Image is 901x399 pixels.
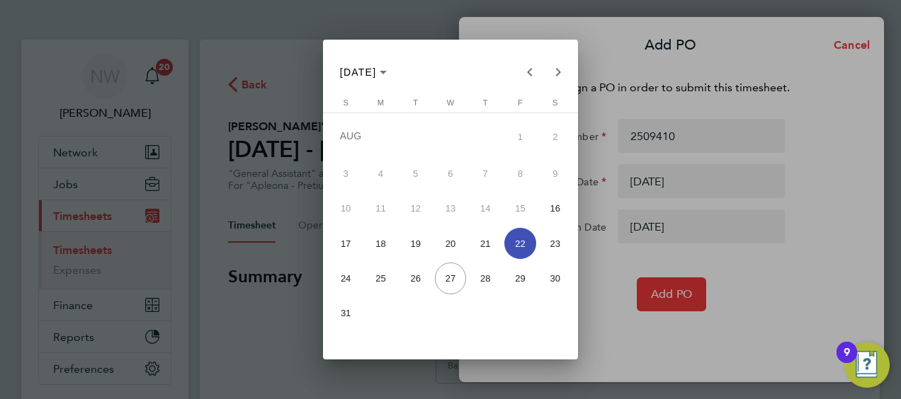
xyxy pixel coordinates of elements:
[329,191,363,226] button: August 10, 2025
[540,193,571,224] span: 16
[330,193,361,224] span: 10
[470,158,501,190] span: 7
[447,98,454,107] span: W
[470,228,501,259] span: 21
[330,262,361,294] span: 24
[330,158,361,190] span: 3
[468,156,503,191] button: August 7, 2025
[468,261,503,296] button: August 28, 2025
[518,98,523,107] span: F
[365,193,396,224] span: 11
[329,226,363,261] button: August 17, 2025
[329,118,503,156] td: AUG
[538,118,572,156] button: August 2, 2025
[340,66,377,78] span: [DATE]
[544,58,572,86] button: Next month
[504,228,535,259] span: 22
[504,158,535,190] span: 8
[400,193,431,224] span: 12
[330,298,361,329] span: 31
[435,262,466,294] span: 27
[334,59,393,85] button: Choose month and year
[504,262,535,294] span: 29
[540,228,571,259] span: 23
[398,191,433,226] button: August 12, 2025
[378,98,384,107] span: M
[503,156,538,191] button: August 8, 2025
[540,158,571,190] span: 9
[844,352,850,371] div: 9
[398,156,433,191] button: August 5, 2025
[503,226,538,261] button: August 22, 2025
[504,193,535,224] span: 15
[540,120,571,155] span: 2
[400,262,431,294] span: 26
[363,191,398,226] button: August 11, 2025
[433,156,467,191] button: August 6, 2025
[398,226,433,261] button: August 19, 2025
[433,191,467,226] button: August 13, 2025
[503,261,538,296] button: August 29, 2025
[329,261,363,296] button: August 24, 2025
[413,98,418,107] span: T
[538,226,572,261] button: August 23, 2025
[468,191,503,226] button: August 14, 2025
[363,156,398,191] button: August 4, 2025
[538,261,572,296] button: August 30, 2025
[329,156,363,191] button: August 3, 2025
[470,193,501,224] span: 14
[468,226,503,261] button: August 21, 2025
[470,262,501,294] span: 28
[365,228,396,259] span: 18
[435,228,466,259] span: 20
[365,262,396,294] span: 25
[504,120,535,155] span: 1
[330,228,361,259] span: 17
[329,296,363,330] button: August 31, 2025
[540,262,571,294] span: 30
[435,193,466,224] span: 13
[433,261,467,296] button: August 27, 2025
[503,118,538,156] button: August 1, 2025
[538,156,572,191] button: August 9, 2025
[483,98,488,107] span: T
[435,158,466,190] span: 6
[516,58,544,86] button: Previous month
[398,261,433,296] button: August 26, 2025
[538,191,572,226] button: August 16, 2025
[503,191,538,226] button: August 15, 2025
[365,158,396,190] span: 4
[363,261,398,296] button: August 25, 2025
[844,342,890,388] button: Open Resource Center, 9 new notifications
[400,228,431,259] span: 19
[343,98,348,107] span: S
[552,98,557,107] span: S
[363,226,398,261] button: August 18, 2025
[400,158,431,190] span: 5
[433,226,467,261] button: August 20, 2025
